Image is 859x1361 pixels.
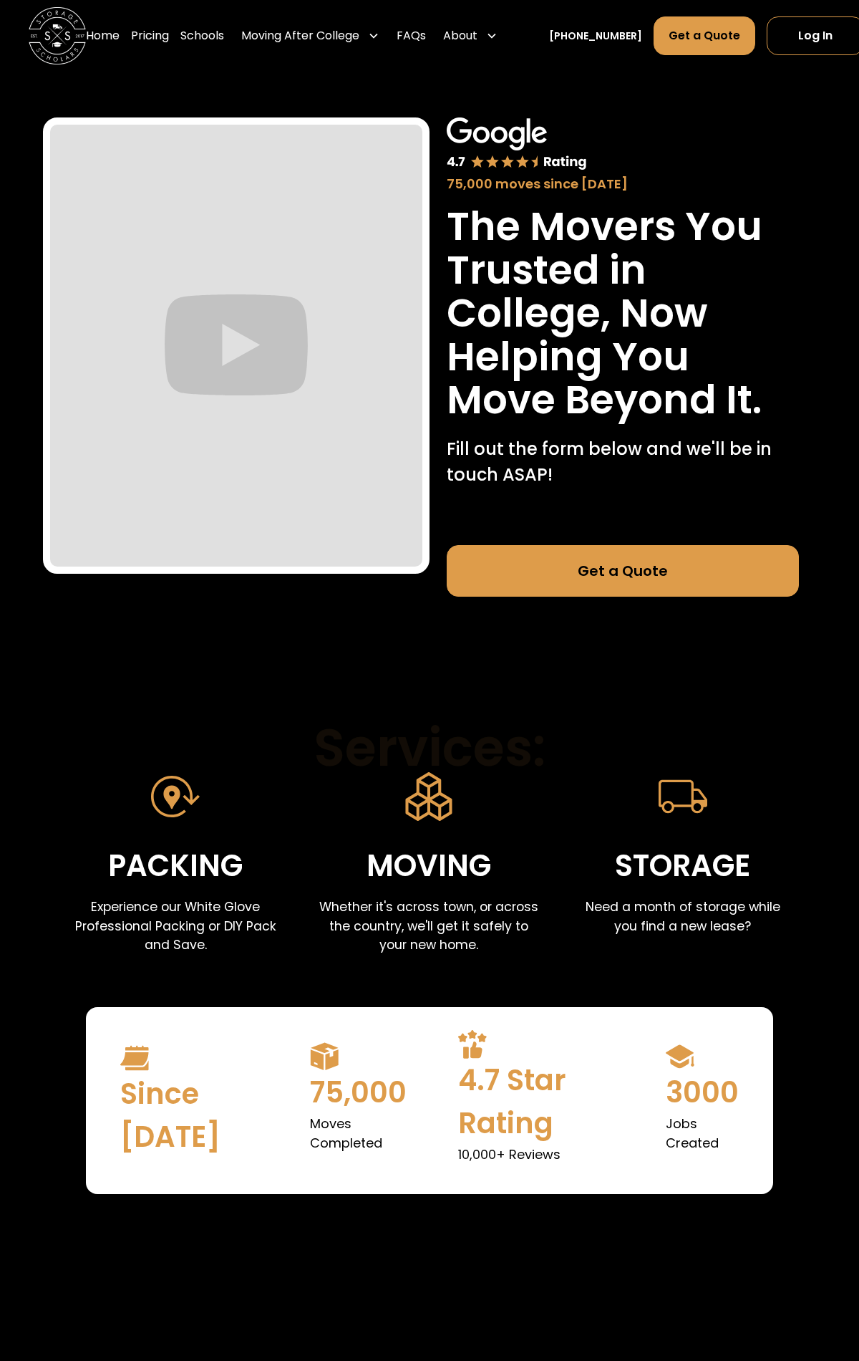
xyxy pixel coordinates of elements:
[447,436,799,488] p: Fill out the form below and we'll be in touch ASAP!
[659,772,707,821] img: Storage Image
[404,772,453,821] img: Moving Image
[447,205,799,422] h1: The Movers You Trusted in College, Now Helping You Move Beyond It.
[66,898,285,954] p: Experience our White Glove Professional Packing or DIY Pack and Save.
[50,125,422,567] iframe: Graduate Shipping
[241,27,359,44] div: Moving After College
[549,29,642,44] a: [PHONE_NUMBER]
[666,1071,739,1114] div: 3000
[447,545,799,597] a: Get a Quote
[367,842,491,890] div: Moving
[151,772,200,821] img: Packing Image
[120,1072,258,1158] div: Since [DATE]
[314,719,545,776] h1: Services:
[458,1059,614,1145] div: 4.7 Star Rating
[131,16,169,56] a: Pricing
[310,1071,407,1114] div: 75,000
[443,27,477,44] div: About
[666,1114,739,1153] p: Jobs Created
[447,117,587,171] img: Google 4.7 star rating
[29,7,86,64] img: Storage Scholars main logo
[319,898,538,954] p: Whether it's across town, or across the country, we'll get it safely to your new home.
[573,898,792,936] p: Need a month of storage while you find a new lease?
[654,16,755,55] a: Get a Quote
[108,842,243,890] div: Packing
[86,16,120,56] a: Home
[180,16,224,56] a: Schools
[458,1145,614,1164] p: 10,000+ Reviews
[615,842,750,890] div: Storage
[310,1114,407,1153] p: Moves Completed
[397,16,426,56] a: FAQs
[447,174,799,193] div: 75,000 moves since [DATE]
